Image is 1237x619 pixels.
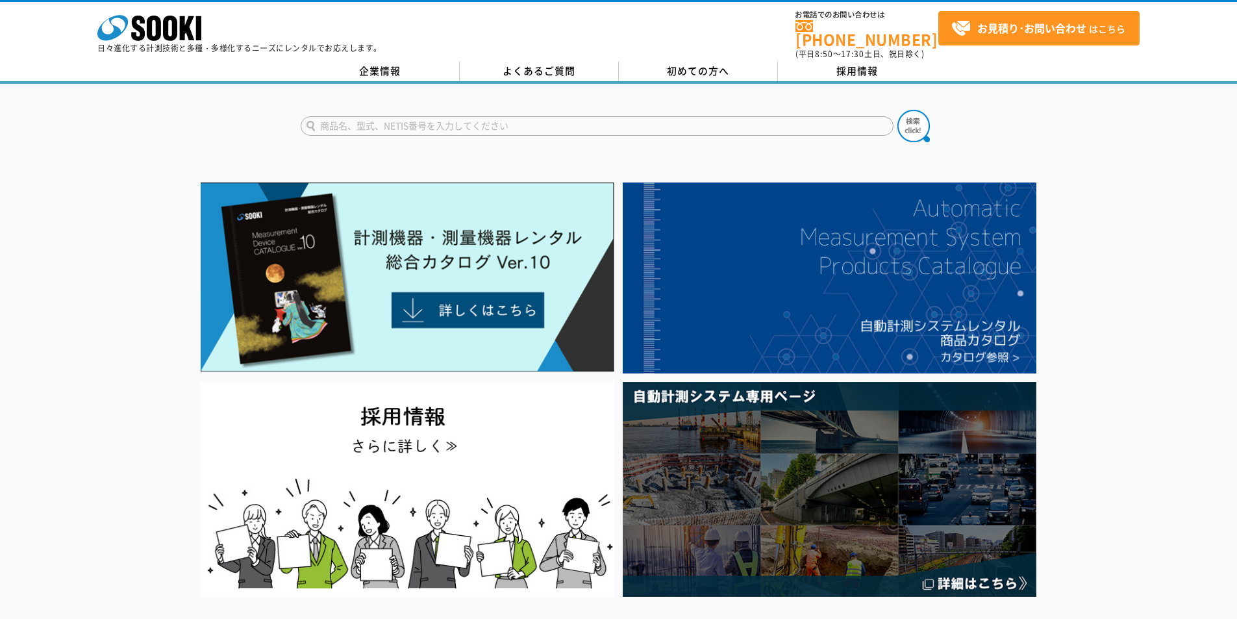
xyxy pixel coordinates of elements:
[201,183,614,372] img: Catalog Ver10
[977,20,1086,36] strong: お見積り･お問い合わせ
[623,183,1036,373] img: 自動計測システムカタログ
[301,62,460,81] a: 企業情報
[778,62,937,81] a: 採用情報
[951,19,1125,38] span: はこちら
[795,48,924,60] span: (平日 ～ 土日、祝日除く)
[97,44,382,52] p: 日々進化する計測技術と多種・多様化するニーズにレンタルでお応えします。
[815,48,833,60] span: 8:50
[795,20,938,47] a: [PHONE_NUMBER]
[623,382,1036,597] img: 自動計測システム専用ページ
[897,110,930,142] img: btn_search.png
[841,48,864,60] span: 17:30
[201,382,614,597] img: SOOKI recruit
[795,11,938,19] span: お電話でのお問い合わせは
[938,11,1140,45] a: お見積り･お問い合わせはこちら
[667,64,729,78] span: 初めての方へ
[619,62,778,81] a: 初めての方へ
[460,62,619,81] a: よくあるご質問
[301,116,893,136] input: 商品名、型式、NETIS番号を入力してください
